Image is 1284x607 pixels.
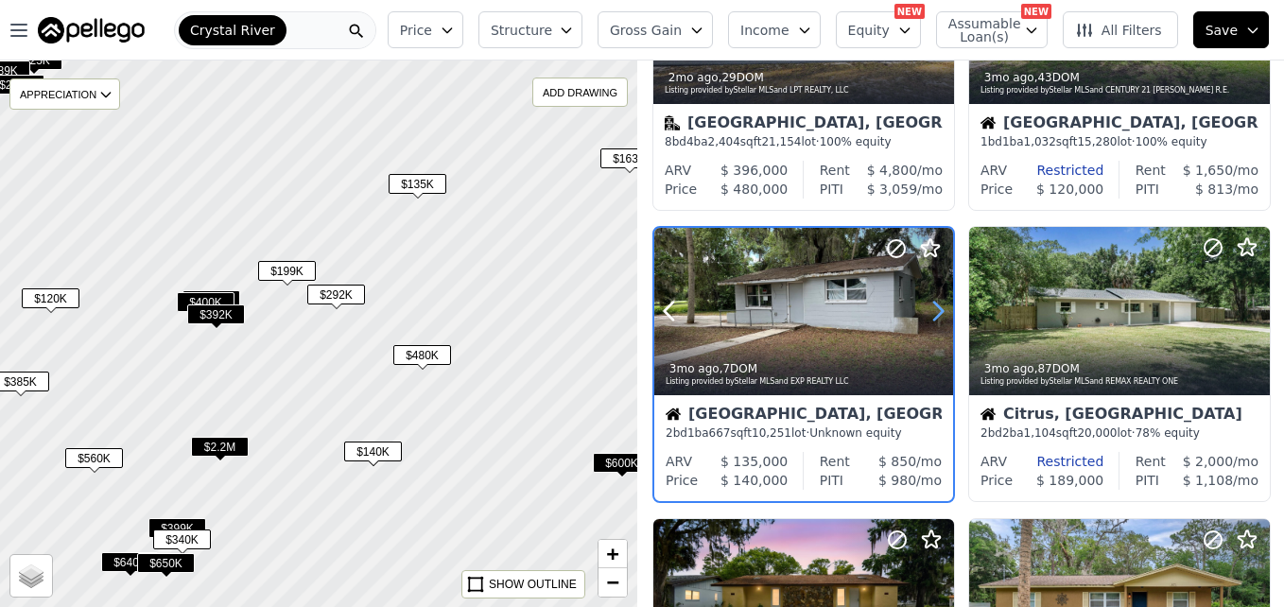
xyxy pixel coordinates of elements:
[400,21,432,40] span: Price
[867,182,917,197] span: $ 3,059
[1136,471,1159,490] div: PITI
[22,288,79,308] span: $120K
[665,70,945,85] div: , 29 DOM
[307,285,365,304] span: $292K
[708,135,740,148] span: 2,404
[599,540,627,568] a: Zoom in
[191,437,249,457] span: $2.2M
[344,442,402,469] div: $140K
[393,345,451,365] span: $480K
[836,11,921,48] button: Equity
[1036,182,1103,197] span: $ 120,000
[878,454,916,469] span: $ 850
[388,11,463,48] button: Price
[478,11,582,48] button: Structure
[740,21,789,40] span: Income
[720,182,788,197] span: $ 480,000
[1007,161,1103,180] div: Restricted
[980,361,1260,376] div: , 87 DOM
[177,292,234,320] div: $400K
[177,292,234,312] span: $400K
[593,453,651,480] div: $600K
[38,17,145,43] img: Pellego
[720,163,788,178] span: $ 396,000
[1063,11,1178,48] button: All Filters
[148,518,206,546] div: $399K
[980,134,1258,149] div: 1 bd 1 ba sqft lot · 100% equity
[607,570,619,594] span: −
[666,471,698,490] div: Price
[1077,135,1117,148] span: 15,280
[1007,452,1103,471] div: Restricted
[980,452,1007,471] div: ARV
[1183,163,1233,178] span: $ 1,650
[600,148,658,168] span: $163K
[153,529,211,557] div: $340K
[878,473,916,488] span: $ 980
[22,288,79,316] div: $120K
[980,407,1258,425] div: Citrus, [GEOGRAPHIC_DATA]
[187,304,245,332] div: $392K
[258,261,316,281] span: $199K
[665,85,945,96] div: Listing provided by Stellar MLS and LPT REALTY, LLC
[533,78,627,106] div: ADD DRAWING
[101,552,159,572] span: $640K
[607,542,619,565] span: +
[101,552,159,580] div: $640K
[1077,426,1117,440] span: 20,000
[9,78,120,110] div: APPRECIATION
[489,576,577,593] div: SHOW OUTLINE
[820,452,850,471] div: Rent
[393,345,451,373] div: $480K
[980,85,1260,96] div: Listing provided by Stellar MLS and CENTURY 21 [PERSON_NAME] R.E.
[752,426,791,440] span: 10,251
[153,529,211,549] span: $340K
[665,115,680,130] img: Multifamily
[389,174,446,201] div: $135K
[593,453,651,473] span: $600K
[1159,471,1258,490] div: /mo
[948,17,1009,43] span: Assumable Loan(s)
[610,21,682,40] span: Gross Gain
[1193,11,1269,48] button: Save
[666,361,944,376] div: , 7 DOM
[599,568,627,597] a: Zoom out
[665,115,943,134] div: [GEOGRAPHIC_DATA], [GEOGRAPHIC_DATA]
[666,376,944,388] div: Listing provided by Stellar MLS and EXP REALTY LLC
[843,180,943,199] div: /mo
[1036,473,1103,488] span: $ 189,000
[980,425,1258,441] div: 2 bd 2 ba sqft lot · 78% equity
[191,437,249,464] div: $2.2M
[665,161,691,180] div: ARV
[968,226,1269,504] a: 3mo ago,87DOMListing provided byStellar MLSand REMAX REALTY ONEHouseCitrus, [GEOGRAPHIC_DATA]2bd2...
[820,180,843,199] div: PITI
[137,553,195,573] span: $650K
[187,304,245,324] span: $392K
[1136,452,1166,471] div: Rent
[182,290,240,318] div: $649K
[182,290,240,310] span: $649K
[307,285,365,312] div: $292K
[980,180,1013,199] div: Price
[850,161,943,180] div: /mo
[1136,180,1159,199] div: PITI
[5,50,62,70] span: $225K
[10,555,52,597] a: Layers
[980,115,996,130] img: House
[666,452,692,471] div: ARV
[1075,21,1162,40] span: All Filters
[598,11,713,48] button: Gross Gain
[666,407,681,422] img: House
[1136,161,1166,180] div: Rent
[1166,452,1258,471] div: /mo
[190,21,275,40] span: Crystal River
[1024,426,1056,440] span: 1,104
[666,425,942,441] div: 2 bd 1 ba sqft lot · Unknown equity
[720,454,788,469] span: $ 135,000
[936,11,1048,48] button: Assumable Loan(s)
[980,70,1260,85] div: , 43 DOM
[843,471,942,490] div: /mo
[1159,180,1258,199] div: /mo
[1021,4,1051,19] div: NEW
[600,148,658,176] div: $163K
